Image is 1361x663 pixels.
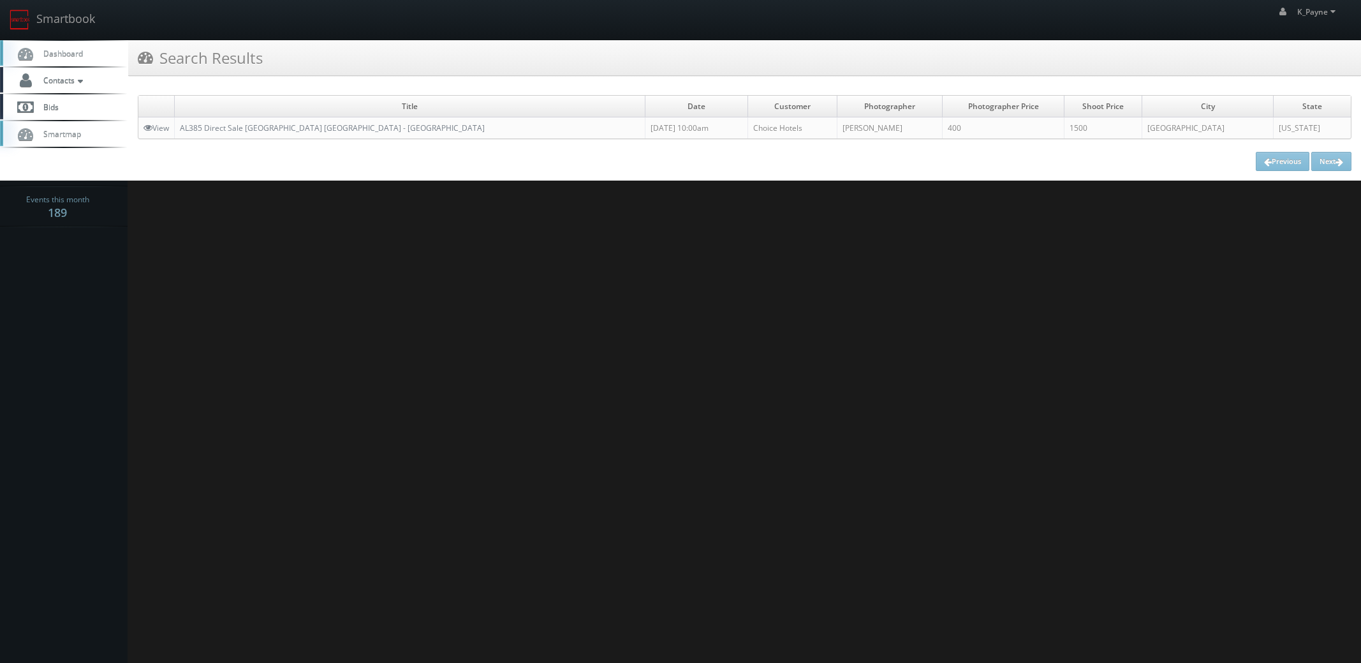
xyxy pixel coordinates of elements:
td: [GEOGRAPHIC_DATA] [1142,117,1274,139]
td: 1500 [1064,117,1142,139]
td: 400 [943,117,1064,139]
img: smartbook-logo.png [10,10,30,30]
span: Dashboard [37,48,83,59]
td: Photographer Price [943,96,1064,117]
td: [DATE] 10:00am [645,117,747,139]
strong: 189 [48,205,67,220]
td: Photographer [837,96,942,117]
h3: Search Results [138,47,263,69]
td: Customer [747,96,837,117]
a: View [143,123,169,133]
span: K_Payne [1297,6,1339,17]
td: State [1273,96,1351,117]
a: AL385 Direct Sale [GEOGRAPHIC_DATA] [GEOGRAPHIC_DATA] - [GEOGRAPHIC_DATA] [180,123,485,133]
td: Date [645,96,747,117]
td: Shoot Price [1064,96,1142,117]
span: Events this month [26,193,89,206]
td: [PERSON_NAME] [837,117,942,139]
td: Choice Hotels [747,117,837,139]
td: [US_STATE] [1273,117,1351,139]
span: Bids [37,101,59,112]
span: Smartmap [37,128,81,139]
span: Contacts [37,75,86,86]
td: City [1142,96,1274,117]
td: Title [175,96,645,117]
